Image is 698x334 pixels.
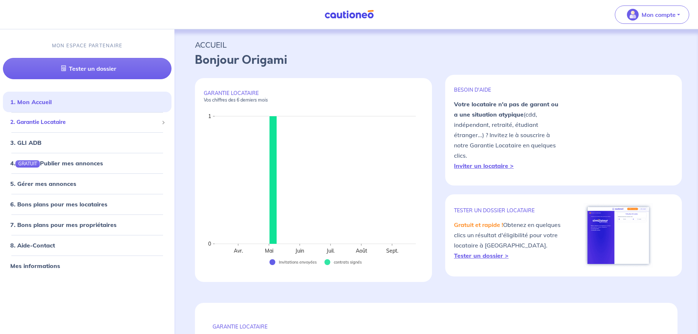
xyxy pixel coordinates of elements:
[195,38,677,51] p: ACCUEIL
[10,118,159,126] span: 2. Garantie Locataire
[10,221,117,228] a: 7. Bons plans pour mes propriétaires
[3,217,171,232] div: 7. Bons plans pour mes propriétaires
[3,115,171,129] div: 2. Garantie Locataire
[3,238,171,253] div: 8. Aide-Contact
[3,58,171,79] a: Tester un dossier
[10,242,55,249] a: 8. Aide-Contact
[204,97,268,103] em: Vos chiffres des 6 derniers mois
[454,252,509,259] a: Tester un dossier >
[584,203,653,268] img: simulateur.png
[10,180,76,187] a: 5. Gérer mes annonces
[326,247,335,254] text: Juil.
[10,139,41,146] a: 3. GLI ADB
[454,162,514,169] a: Inviter un locataire >
[454,220,564,261] p: Obtenez en quelques clics un résultat d'éligibilité pour votre locataire à [GEOGRAPHIC_DATA].
[213,323,660,330] p: GARANTIE LOCATAIRE
[3,258,171,273] div: Mes informations
[265,247,273,254] text: Mai
[322,10,377,19] img: Cautioneo
[454,207,564,214] p: TESTER un dossier locataire
[454,100,558,118] strong: Votre locataire n'a pas de garant ou a une situation atypique
[454,221,503,228] em: Gratuit et rapide !
[3,197,171,212] div: 6. Bons plans pour mes locataires
[52,42,123,49] p: MON ESPACE PARTENAIRE
[10,159,103,167] a: 4.GRATUITPublier mes annonces
[10,262,60,269] a: Mes informations
[386,247,398,254] text: Sept.
[295,247,304,254] text: Juin
[642,10,676,19] p: Mon compte
[615,5,689,24] button: illu_account_valid_menu.svgMon compte
[3,135,171,150] div: 3. GLI ADB
[10,98,52,106] a: 1. Mon Accueil
[3,95,171,109] div: 1. Mon Accueil
[208,241,211,247] text: 0
[208,113,211,120] text: 1
[10,201,107,208] a: 6. Bons plans pour mes locataires
[195,51,677,69] p: Bonjour Origami
[3,176,171,191] div: 5. Gérer mes annonces
[234,247,243,254] text: Avr.
[564,99,673,161] img: video-gli-new-none.jpg
[356,247,367,254] text: Août
[204,90,423,103] p: GARANTIE LOCATAIRE
[454,99,564,171] p: (cdd, indépendant, retraité, étudiant étranger...) ? Invitez le à souscrire à notre Garantie Loca...
[454,87,564,93] p: BESOIN D'AIDE
[627,9,639,21] img: illu_account_valid_menu.svg
[3,156,171,170] div: 4.GRATUITPublier mes annonces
